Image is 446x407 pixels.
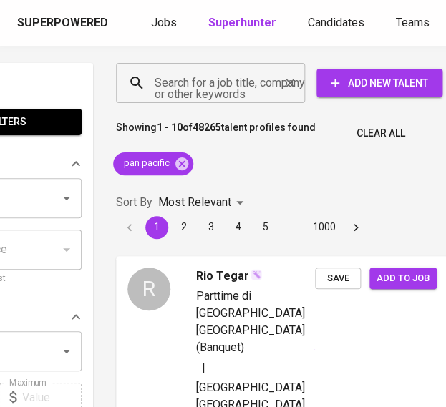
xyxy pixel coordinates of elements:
span: Parttime di [GEOGRAPHIC_DATA] [GEOGRAPHIC_DATA] (Banquet) [196,289,305,354]
a: Candidates [308,14,367,32]
button: page 1 [145,216,168,239]
nav: pagination navigation [116,216,369,239]
span: Rio Tegar [196,268,249,285]
button: Open [57,341,77,361]
span: Jobs [151,16,177,29]
button: Go to page 1000 [309,216,340,239]
button: Go to page 5 [254,216,277,239]
a: Superpowered [17,15,111,31]
button: Clear All [351,120,411,147]
span: Save [322,270,354,287]
button: Go to page 2 [173,216,195,239]
p: Showing of talent profiles found [116,120,316,147]
span: pan pacific [113,157,178,170]
p: Sort By [116,194,152,211]
b: 1 - 10 [157,122,183,133]
a: Teams [396,14,432,32]
button: Go to next page [344,216,367,239]
button: Go to page 3 [200,216,223,239]
div: Superpowered [17,15,108,31]
button: Add to job [369,268,437,290]
img: magic_wand.svg [251,269,262,280]
span: Add to job [377,270,430,287]
span: Teams [396,16,430,29]
p: Most Relevant [158,194,231,211]
div: R [127,268,170,310]
button: Save [315,268,361,290]
button: Go to page 4 [227,216,250,239]
b: 48265 [193,122,221,133]
div: … [281,220,304,234]
button: Add New Talent [316,69,442,97]
button: Clear [280,73,300,93]
button: Open [57,188,77,208]
span: Candidates [308,16,364,29]
span: Clear All [357,124,405,142]
a: Superhunter [208,14,279,32]
span: Add New Talent [328,74,431,92]
b: Superhunter [208,16,276,29]
span: | [202,359,205,376]
a: Jobs [151,14,180,32]
div: pan pacific [113,152,193,175]
div: Most Relevant [158,190,248,216]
